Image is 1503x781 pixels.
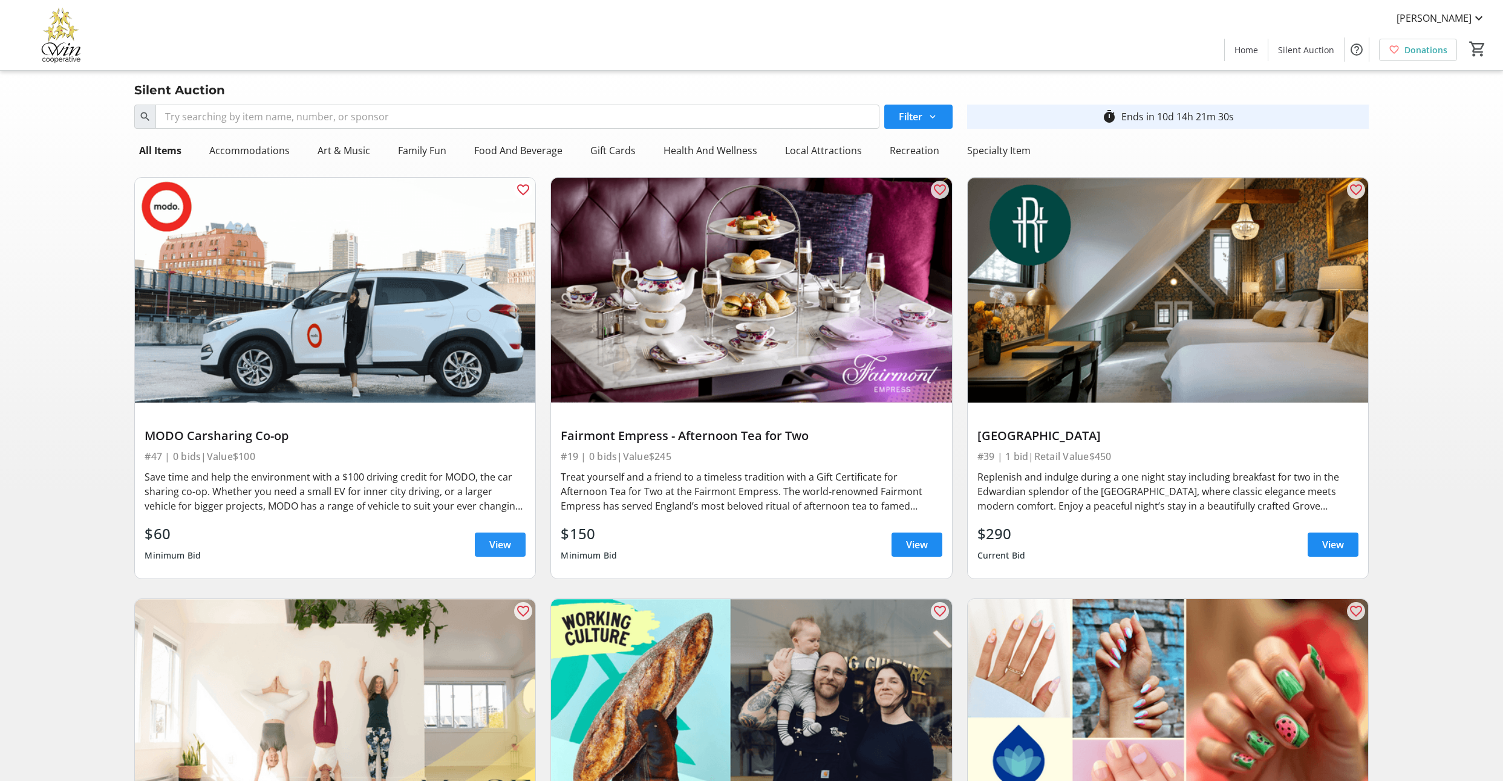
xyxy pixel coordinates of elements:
span: Donations [1404,44,1447,56]
div: Family Fun [393,138,451,163]
a: Donations [1379,39,1457,61]
mat-icon: favorite_outline [933,183,947,197]
div: MODO Carsharing Co-op [145,429,526,443]
span: View [906,537,928,552]
div: #19 | 0 bids | Value $245 [561,448,942,465]
div: Health And Wellness [659,138,762,163]
div: Minimum Bid [561,545,617,566]
a: Home [1225,39,1268,61]
input: Try searching by item name, number, or sponsor [155,105,879,129]
img: MODO Carsharing Co-op [135,178,535,403]
mat-icon: favorite_outline [516,604,530,618]
div: #39 | 1 bid | Retail Value $450 [977,448,1358,465]
span: View [489,537,511,552]
div: All Items [134,138,186,163]
span: Home [1234,44,1258,56]
div: Save time and help the environment with a $100 driving credit for MODO, the car sharing co-op. Wh... [145,470,526,513]
a: View [1308,533,1358,557]
img: Victoria Women In Need Community Cooperative's Logo [7,5,115,65]
div: Minimum Bid [145,545,201,566]
mat-icon: favorite_outline [933,604,947,618]
button: [PERSON_NAME] [1387,8,1496,28]
div: Fairmont Empress - Afternoon Tea for Two [561,429,942,443]
div: Current Bid [977,545,1026,566]
span: View [1322,537,1344,552]
mat-icon: favorite_outline [1349,604,1363,618]
a: Silent Auction [1268,39,1344,61]
div: Recreation [885,138,944,163]
mat-icon: favorite_outline [516,183,530,197]
span: [PERSON_NAME] [1397,11,1472,25]
div: #47 | 0 bids | Value $100 [145,448,526,465]
span: Filter [899,109,922,124]
div: [GEOGRAPHIC_DATA] [977,429,1358,443]
div: Treat yourself and a friend to a timeless tradition with a Gift Certificate for Afternoon Tea for... [561,470,942,513]
img: Rosemead House Hotel [968,178,1368,403]
img: Fairmont Empress - Afternoon Tea for Two [551,178,951,403]
div: Local Attractions [780,138,867,163]
div: Replenish and indulge during a one night stay including breakfast for two in the Edwardian splend... [977,470,1358,513]
div: Gift Cards [585,138,641,163]
span: Silent Auction [1278,44,1334,56]
button: Help [1345,37,1369,62]
div: $60 [145,523,201,545]
div: Art & Music [313,138,375,163]
a: View [475,533,526,557]
div: Food And Beverage [469,138,567,163]
div: Ends in 10d 14h 21m 30s [1121,109,1234,124]
mat-icon: timer_outline [1102,109,1117,124]
div: Accommodations [204,138,295,163]
a: View [892,533,942,557]
mat-icon: favorite_outline [1349,183,1363,197]
div: Specialty Item [962,138,1035,163]
div: Silent Auction [127,80,232,100]
button: Cart [1467,38,1488,60]
div: $150 [561,523,617,545]
div: $290 [977,523,1026,545]
button: Filter [884,105,953,129]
